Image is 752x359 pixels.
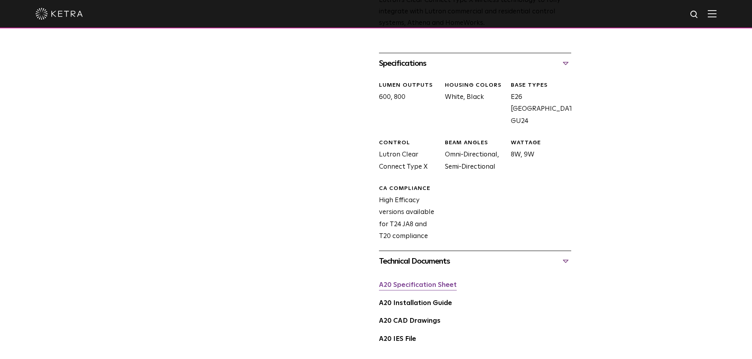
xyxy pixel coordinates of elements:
div: White, Black [439,82,505,127]
div: CONTROL [379,139,439,147]
div: 600, 800 [373,82,439,127]
div: Technical Documents [379,255,571,268]
a: A20 Installation Guide [379,300,452,307]
a: A20 IES File [379,336,416,342]
a: A20 CAD Drawings [379,318,441,324]
div: WATTAGE [511,139,571,147]
img: search icon [690,10,699,20]
div: Omni-Directional, Semi-Directional [439,139,505,173]
div: LUMEN OUTPUTS [379,82,439,89]
img: Hamburger%20Nav.svg [708,10,716,17]
img: ketra-logo-2019-white [36,8,83,20]
div: BEAM ANGLES [445,139,505,147]
div: E26 [GEOGRAPHIC_DATA], GU24 [505,82,571,127]
div: Specifications [379,57,571,70]
div: Lutron Clear Connect Type X [373,139,439,173]
div: High Efficacy versions available for T24 JA8 and T20 compliance [373,185,439,243]
a: A20 Specification Sheet [379,282,457,288]
div: CA Compliance [379,185,439,193]
div: BASE TYPES [511,82,571,89]
div: HOUSING COLORS [445,82,505,89]
div: 8W, 9W [505,139,571,173]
